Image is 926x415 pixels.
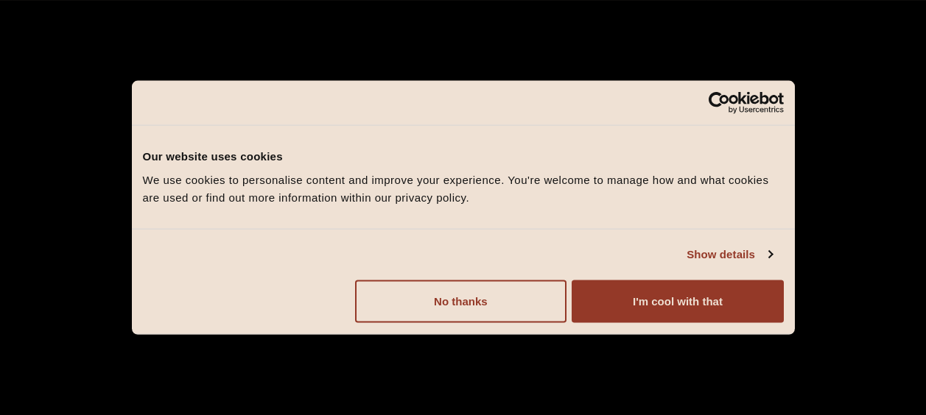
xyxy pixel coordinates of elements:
div: We use cookies to personalise content and improve your experience. You're welcome to manage how a... [143,171,784,206]
button: I'm cool with that [572,280,783,322]
button: No thanks [355,280,567,322]
a: Show details [687,246,772,263]
a: Usercentrics Cookiebot - opens in a new window [655,92,784,114]
div: Our website uses cookies [143,148,784,166]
